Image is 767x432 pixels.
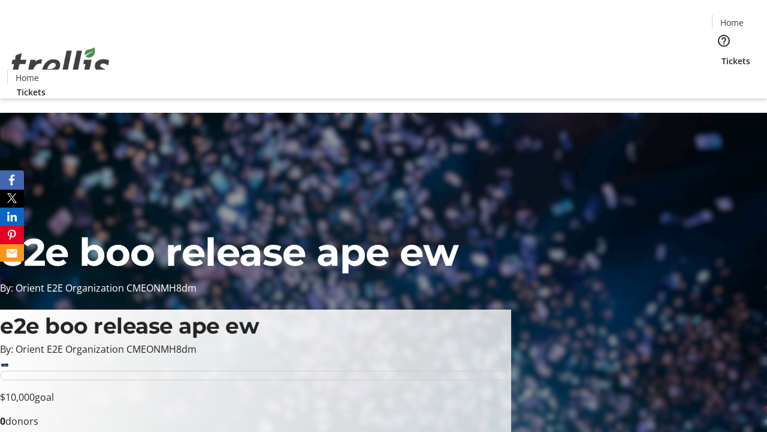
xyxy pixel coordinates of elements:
[16,71,39,84] span: Home
[8,71,46,84] a: Home
[712,29,736,53] button: Help
[712,67,736,91] button: Cart
[712,16,751,29] a: Home
[721,55,750,67] span: Tickets
[7,34,114,94] img: Orient E2E Organization CMEONMH8dm's Logo
[17,86,46,98] span: Tickets
[720,16,744,29] span: Home
[7,86,55,98] a: Tickets
[712,55,760,67] a: Tickets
